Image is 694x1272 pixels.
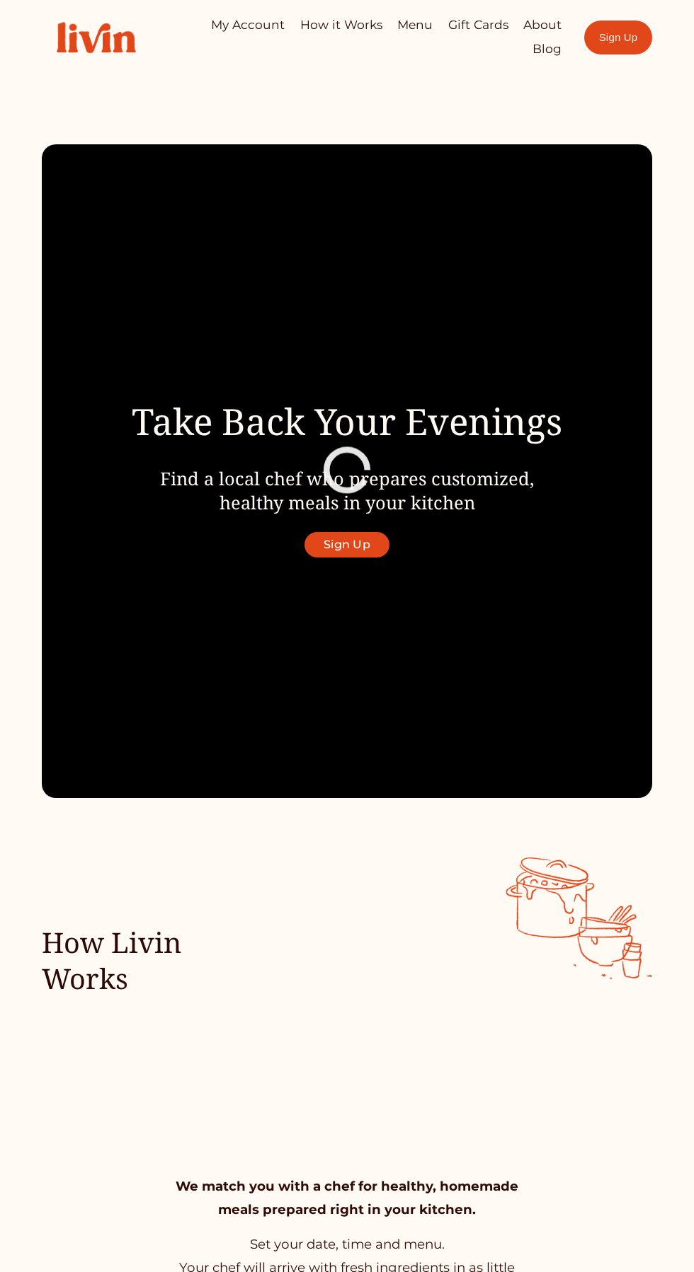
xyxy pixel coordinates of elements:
[305,532,389,557] a: Sign Up
[176,1178,522,1218] strong: We match you with a chef for healthy, homemade meals prepared right in your kitchen.
[584,21,652,54] a: Sign Up
[533,37,562,62] a: Blog
[300,13,382,37] a: How it Works
[42,7,151,68] img: Livin
[160,466,534,514] span: Find a local chef who prepares customized, healthy meals in your kitchen
[397,13,433,37] a: Menu
[523,13,562,37] a: About
[42,925,266,997] h2: How Livin Works
[211,13,285,37] a: My Account
[448,13,508,37] a: Gift Cards
[132,396,562,446] span: Take Back Your Evenings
